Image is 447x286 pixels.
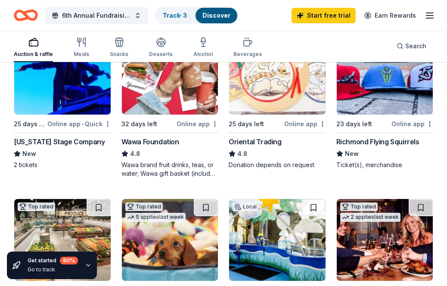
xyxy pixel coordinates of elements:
[14,161,111,169] div: 2 tickets
[233,202,258,211] div: Local
[340,213,400,222] div: 2 applies last week
[149,34,173,62] button: Desserts
[47,118,111,129] div: Online app Quick
[391,118,433,129] div: Online app
[177,118,218,129] div: Online app
[14,5,38,25] a: Home
[229,32,326,169] a: Image for Oriental TradingTop rated14 applieslast week25 days leftOnline appOriental Trading4.8Do...
[130,149,140,159] span: 4.8
[14,51,53,58] div: Auction & raffle
[14,119,46,129] div: 25 days left
[336,32,434,169] a: Image for Richmond Flying SquirrelsLocal23 days leftOnline appRichmond Flying SquirrelsNewTicket(...
[121,32,219,178] a: Image for Wawa FoundationTop rated1 applylast week32 days leftOnline appWawa Foundation4.8Wawa br...
[60,257,78,264] div: 60 %
[193,34,213,62] button: Alcohol
[229,119,264,129] div: 25 days left
[62,10,131,21] span: 6th Annual Fundraising Dinner
[233,51,262,58] div: Beverages
[233,34,262,62] button: Beverages
[74,34,89,62] button: Meals
[229,33,326,115] img: Image for Oriental Trading
[82,121,84,127] span: •
[110,34,128,62] button: Snacks
[45,7,148,24] button: 6th Annual Fundraising Dinner
[121,161,219,178] div: Wawa brand fruit drinks, teas, or water; Wawa gift basket (includes Wawa products and coupons)
[110,51,128,58] div: Snacks
[121,119,157,129] div: 32 days left
[292,8,356,23] a: Start free trial
[284,118,326,129] div: Online app
[229,161,326,169] div: Donation depends on request
[237,149,247,159] span: 4.8
[229,137,282,147] div: Oriental Trading
[125,213,186,222] div: 5 applies last week
[122,33,218,115] img: Image for Wawa Foundation
[122,199,218,281] img: Image for BarkBox
[28,266,78,273] div: Go to track
[14,137,105,147] div: [US_STATE] Stage Company
[121,137,179,147] div: Wawa Foundation
[74,51,89,58] div: Meals
[14,33,111,115] img: Image for Virginia Stage Company
[14,199,111,281] img: Image for Publix
[28,257,78,264] div: Get started
[155,7,238,24] button: Track· 3Discover
[14,32,111,169] a: Image for Virginia Stage CompanyLocal25 days leftOnline app•Quick[US_STATE] Stage CompanyNew2 tic...
[337,33,433,115] img: Image for Richmond Flying Squirrels
[336,137,419,147] div: Richmond Flying Squirrels
[229,199,326,281] img: Image for Children's Museum of Richmond
[163,12,187,19] a: Track· 3
[202,12,230,19] a: Discover
[22,149,36,159] span: New
[337,199,433,281] img: Image for Cooper's Hawk Winery and Restaurants
[336,119,372,129] div: 23 days left
[390,37,433,55] button: Search
[149,51,173,58] div: Desserts
[405,41,426,51] span: Search
[359,8,421,23] a: Earn Rewards
[336,161,434,169] div: Ticket(s), merchandise
[14,34,53,62] button: Auction & raffle
[125,202,163,211] div: Top rated
[18,202,55,211] div: Top rated
[193,51,213,58] div: Alcohol
[340,202,378,211] div: Top rated
[345,149,359,159] span: New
